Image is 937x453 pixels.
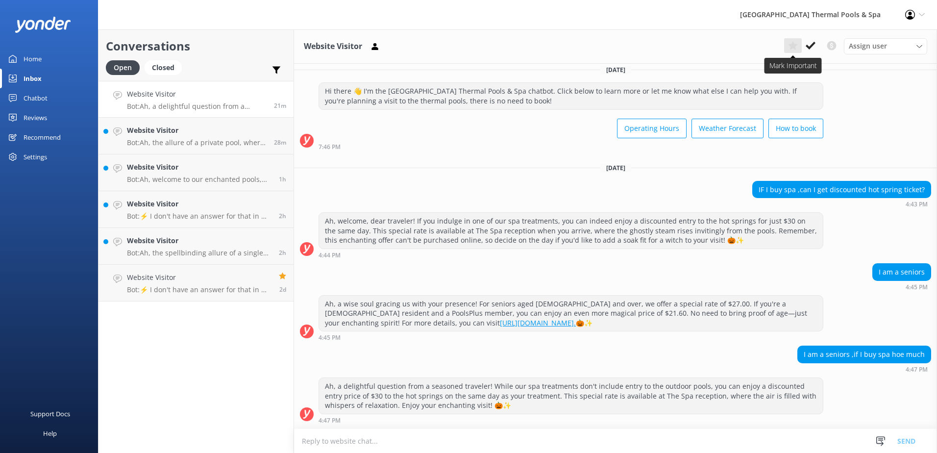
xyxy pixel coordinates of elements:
div: IF I buy spa ,can I get discounted hot spring ticket? [753,181,931,198]
div: Assign User [844,38,927,54]
div: Home [24,49,42,69]
div: I am a seniors [873,264,931,280]
div: Oct 13 2025 04:43pm (UTC +13:00) Pacific/Auckland [752,201,931,207]
span: Oct 11 2025 07:21am (UTC +13:00) Pacific/Auckland [279,285,286,294]
span: Oct 13 2025 02:33pm (UTC +13:00) Pacific/Auckland [279,212,286,220]
div: Ah, a wise soul gracing us with your presence! For seniors aged [DEMOGRAPHIC_DATA] and over, we o... [319,296,823,331]
div: Chatbot [24,88,48,108]
div: Oct 13 2025 04:45pm (UTC +13:00) Pacific/Auckland [319,334,823,341]
div: I am a seniors ,if I buy spa hoe much [798,346,931,363]
strong: 7:46 PM [319,144,341,150]
strong: 4:44 PM [319,252,341,258]
span: Oct 13 2025 04:40pm (UTC +13:00) Pacific/Auckland [274,138,286,147]
h4: Website Visitor [127,125,267,136]
h4: Website Visitor [127,235,271,246]
a: Website VisitorBot:Ah, a delightful question from a seasoned traveler! While our spa treatments d... [99,81,294,118]
h4: Website Visitor [127,272,271,283]
div: Ah, a delightful question from a seasoned traveler! While our spa treatments don't include entry ... [319,378,823,414]
span: [DATE] [600,66,631,74]
div: Recommend [24,127,61,147]
div: Oct 13 2025 04:45pm (UTC +13:00) Pacific/Auckland [872,283,931,290]
a: Website VisitorBot:⚡ I don't have an answer for that in my knowledge base. Please try and rephras... [99,191,294,228]
a: Website VisitorBot:Ah, the spellbinding allure of a single visit! With a standard entry ticket, y... [99,228,294,265]
button: How to book [768,119,823,138]
h3: Website Visitor [304,40,362,53]
div: Open [106,60,140,75]
button: Operating Hours [617,119,687,138]
img: yonder-white-logo.png [15,17,71,33]
div: Support Docs [30,404,70,424]
h4: Website Visitor [127,199,271,209]
p: Bot: Ah, welcome to our enchanted pools, where the ghostly steam rises just for you! For two seni... [127,175,271,184]
div: Oct 13 2025 04:47pm (UTC +13:00) Pacific/Auckland [319,417,823,424]
span: Oct 13 2025 04:47pm (UTC +13:00) Pacific/Auckland [274,101,286,110]
span: Oct 13 2025 02:11pm (UTC +13:00) Pacific/Auckland [279,249,286,257]
p: Bot: Ah, a delightful question from a seasoned traveler! While our spa treatments don't include e... [127,102,267,111]
a: Website VisitorBot:Ah, welcome to our enchanted pools, where the ghostly steam rises just for you... [99,154,294,191]
strong: 4:45 PM [319,335,341,341]
p: Bot: ⚡ I don't have an answer for that in my knowledge base. Please try and rephrase your questio... [127,285,271,294]
p: Bot: Ah, the allure of a private pool, where the ghostly steam rises just for you! To add a priva... [127,138,267,147]
div: Reviews [24,108,47,127]
div: Settings [24,147,47,167]
p: Bot: Ah, the spellbinding allure of a single visit! With a standard entry ticket, you can immerse... [127,249,271,257]
strong: 4:45 PM [906,284,928,290]
a: Open [106,62,145,73]
span: Assign user [849,41,887,51]
a: Website VisitorBot:⚡ I don't have an answer for that in my knowledge base. Please try and rephras... [99,265,294,302]
span: Oct 13 2025 03:19pm (UTC +13:00) Pacific/Auckland [279,175,286,183]
a: Closed [145,62,187,73]
span: [DATE] [600,164,631,172]
a: Website VisitorBot:Ah, the allure of a private pool, where the ghostly steam rises just for you! ... [99,118,294,154]
p: Bot: ⚡ I don't have an answer for that in my knowledge base. Please try and rephrase your questio... [127,212,271,221]
h2: Conversations [106,37,286,55]
strong: 4:43 PM [906,201,928,207]
h4: Website Visitor [127,89,267,100]
div: Oct 13 2025 04:47pm (UTC +13:00) Pacific/Auckland [797,366,931,373]
div: Closed [145,60,182,75]
div: Help [43,424,57,443]
h4: Website Visitor [127,162,271,173]
button: Weather Forecast [691,119,764,138]
div: Hi there 👋 I'm the [GEOGRAPHIC_DATA] Thermal Pools & Spa chatbot. Click below to learn more or le... [319,83,823,109]
a: [URL][DOMAIN_NAME]. [500,318,576,327]
div: Oct 10 2025 07:46pm (UTC +13:00) Pacific/Auckland [319,143,823,150]
strong: 4:47 PM [906,367,928,373]
div: Oct 13 2025 04:44pm (UTC +13:00) Pacific/Auckland [319,252,823,258]
strong: 4:47 PM [319,418,341,424]
div: Inbox [24,69,42,88]
div: Ah, welcome, dear traveler! If you indulge in one of our spa treatments, you can indeed enjoy a d... [319,213,823,249]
